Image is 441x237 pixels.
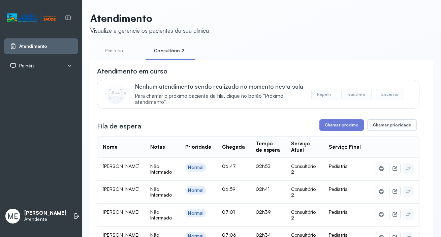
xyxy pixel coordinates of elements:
h3: Atendimento em curso [97,66,167,76]
span: Não Informado [150,186,172,198]
a: Consultório 2 [146,45,193,56]
span: 02h41 [256,186,270,192]
div: Chegada [222,144,245,150]
div: Serviço Atual [291,141,318,153]
span: Atendimento [19,43,47,49]
button: Chamar prioridade [367,119,417,131]
span: 02h53 [256,163,271,169]
button: Encerrar [376,89,404,100]
span: Painéis [19,63,35,69]
div: Serviço Final [329,144,361,150]
span: [PERSON_NAME] [103,209,139,215]
p: [PERSON_NAME] [24,210,66,216]
div: Tempo de espera [256,141,280,153]
p: Nenhum atendimento sendo realizado no momento nesta sala [135,83,311,90]
div: Nome [103,144,118,150]
div: Visualize e gerencie os pacientes da sua clínica [90,27,209,34]
a: Atendimento [10,43,72,50]
div: Consultório 2 [291,186,318,198]
span: 06:47 [222,163,236,169]
div: Notas [150,144,165,150]
button: Repetir [311,89,337,100]
span: Para chamar o próximo paciente da fila, clique no botão “Próximo atendimento”. [135,93,311,106]
span: [PERSON_NAME] [103,163,139,169]
div: Consultório 2 [291,163,318,175]
span: Não Informado [150,163,172,175]
div: Normal [188,165,203,170]
p: Atendimento [90,12,209,24]
div: Consultório 2 [291,209,318,221]
img: Imagem de CalloutCard [105,84,126,104]
div: Prioridade [185,144,211,150]
span: 06:59 [222,186,235,192]
h3: Fila de espera [97,121,141,131]
span: [PERSON_NAME] [103,186,139,192]
span: Pediatria [329,163,348,169]
p: Atendente [24,216,66,222]
div: Normal [188,187,203,193]
a: Pediatria [90,45,137,56]
div: Normal [188,210,203,216]
span: 02h39 [256,209,271,215]
span: Não Informado [150,209,172,221]
button: Chamar próximo [319,119,364,131]
img: Logotipo do estabelecimento [7,12,56,24]
button: Transferir [341,89,372,100]
span: Pediatria [329,209,348,215]
span: 07:01 [222,209,235,215]
span: Pediatria [329,186,348,192]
